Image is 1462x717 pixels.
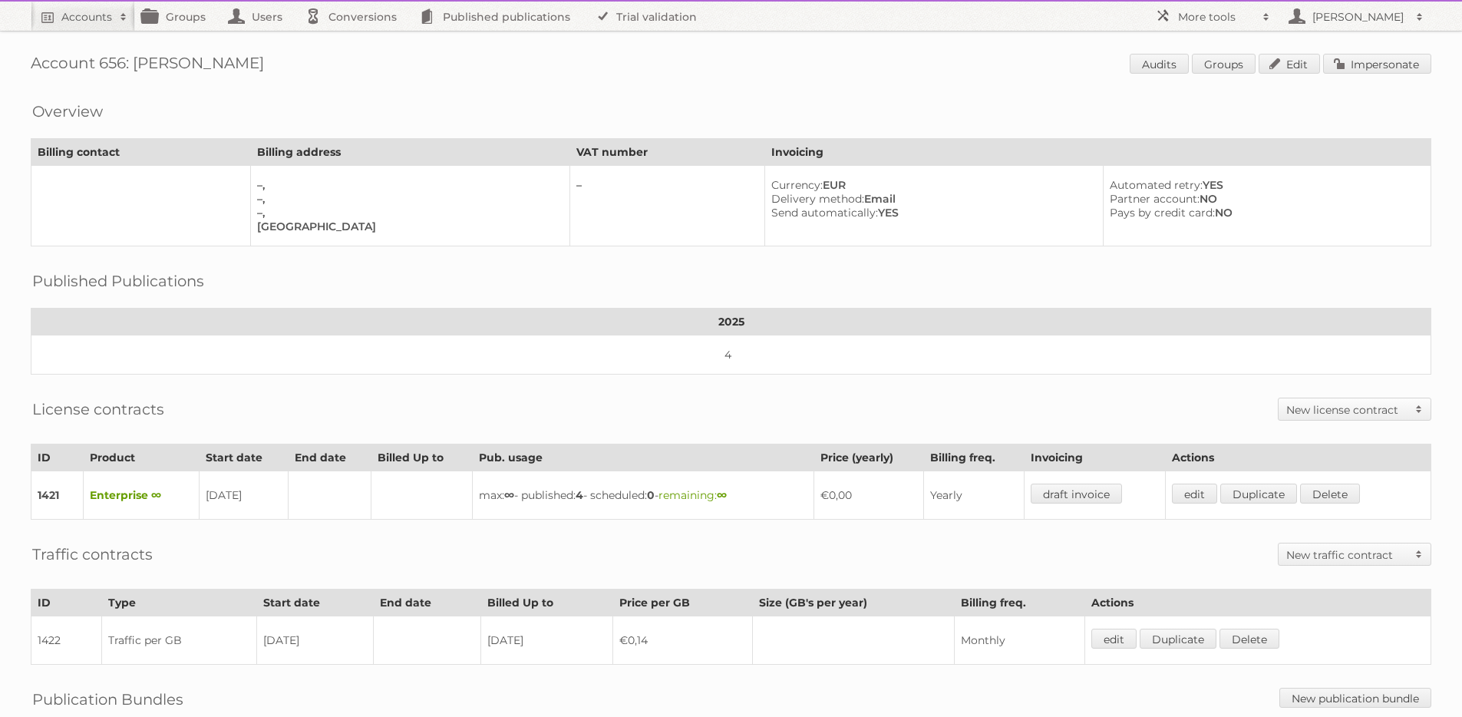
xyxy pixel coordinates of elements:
strong: 0 [647,488,655,502]
h2: License contracts [32,398,164,421]
h2: More tools [1178,9,1255,25]
th: Billed Up to [371,444,472,471]
strong: 4 [576,488,583,502]
div: Email [771,192,1091,206]
th: ID [31,590,102,616]
a: More tools [1147,2,1278,31]
td: €0,00 [814,471,924,520]
h2: Published Publications [32,269,204,292]
a: Trial validation [586,2,712,31]
a: Accounts [31,2,135,31]
a: Delete [1219,629,1279,649]
th: Size (GB's per year) [752,590,955,616]
th: Start date [256,590,373,616]
a: edit [1172,484,1217,504]
a: Conversions [298,2,412,31]
span: Partner account: [1110,192,1200,206]
th: Billing freq. [955,590,1085,616]
th: Billed Up to [480,590,612,616]
h2: Traffic contracts [32,543,153,566]
a: Groups [135,2,221,31]
th: VAT number [569,139,764,166]
strong: ∞ [717,488,727,502]
th: Start date [199,444,288,471]
th: Billing address [251,139,570,166]
th: Invoicing [764,139,1431,166]
th: Actions [1085,590,1431,616]
td: 1421 [31,471,84,520]
strong: ∞ [504,488,514,502]
div: YES [771,206,1091,220]
a: Published publications [412,2,586,31]
h2: Overview [32,100,103,123]
th: Price per GB [612,590,752,616]
td: [DATE] [256,616,373,665]
a: Users [221,2,298,31]
td: Traffic per GB [101,616,256,665]
th: End date [289,444,371,471]
h2: Publication Bundles [32,688,183,711]
td: Enterprise ∞ [83,471,199,520]
a: New traffic contract [1279,544,1431,565]
span: Automated retry: [1110,178,1203,192]
a: Audits [1130,54,1189,74]
th: Billing freq. [924,444,1025,471]
td: €0,14 [612,616,752,665]
td: 4 [31,335,1431,375]
h2: Accounts [61,9,112,25]
a: Duplicate [1220,484,1297,504]
div: EUR [771,178,1091,192]
th: Actions [1166,444,1431,471]
a: [PERSON_NAME] [1278,2,1431,31]
span: Toggle [1408,398,1431,420]
td: max: - published: - scheduled: - [472,471,814,520]
td: 1422 [31,616,102,665]
div: [GEOGRAPHIC_DATA] [257,220,557,233]
th: Product [83,444,199,471]
div: –, [257,178,557,192]
span: Delivery method: [771,192,864,206]
td: Yearly [924,471,1025,520]
h2: New license contract [1286,402,1408,418]
span: Pays by credit card: [1110,206,1215,220]
a: Impersonate [1323,54,1431,74]
h2: [PERSON_NAME] [1309,9,1408,25]
span: Send automatically: [771,206,878,220]
a: draft invoice [1031,484,1122,504]
th: 2025 [31,309,1431,335]
th: Invoicing [1025,444,1166,471]
div: NO [1110,192,1418,206]
a: edit [1091,629,1137,649]
th: Price (yearly) [814,444,924,471]
div: –, [257,206,557,220]
h2: New traffic contract [1286,547,1408,563]
th: End date [373,590,480,616]
div: YES [1110,178,1418,192]
a: Edit [1259,54,1320,74]
td: – [569,166,764,246]
th: ID [31,444,84,471]
span: remaining: [658,488,727,502]
div: –, [257,192,557,206]
td: Monthly [955,616,1085,665]
th: Type [101,590,256,616]
a: New publication bundle [1279,688,1431,708]
td: [DATE] [480,616,612,665]
a: Groups [1192,54,1256,74]
div: NO [1110,206,1418,220]
span: Toggle [1408,544,1431,565]
span: Currency: [771,178,823,192]
h1: Account 656: [PERSON_NAME] [31,54,1431,77]
a: Delete [1300,484,1360,504]
th: Billing contact [31,139,251,166]
td: [DATE] [199,471,288,520]
th: Pub. usage [472,444,814,471]
a: Duplicate [1140,629,1216,649]
a: New license contract [1279,398,1431,420]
